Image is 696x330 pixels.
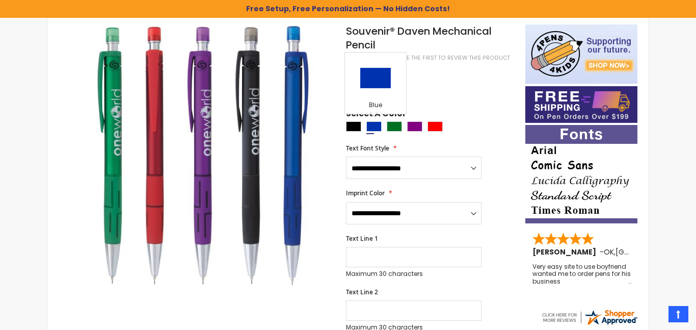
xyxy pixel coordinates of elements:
span: Text Line 2 [346,288,378,296]
div: Green [387,121,402,132]
img: font-personalization-examples [525,125,637,223]
span: [GEOGRAPHIC_DATA] [615,247,690,257]
span: Souvenir® Daven Mechanical Pencil [346,24,492,52]
div: Blue [347,101,404,111]
a: Top [668,306,688,322]
img: 4pens 4 kids [525,24,637,84]
img: Free shipping on orders over $199 [525,86,637,123]
div: Purple [407,121,422,132]
img: 4pens.com widget logo [541,308,638,326]
p: Maximum 30 characters [346,270,481,278]
span: - , [600,247,690,257]
span: [PERSON_NAME] [532,247,600,257]
a: 4pens.com certificate URL [541,320,638,328]
span: Imprint Color [346,189,385,197]
a: Be the first to review this product [403,54,510,62]
div: Red [427,121,443,132]
span: Select A Color [346,108,406,122]
div: Very easy site to use boyfriend wanted me to order pens for his business [532,263,631,285]
span: Text Line 1 [346,234,378,243]
span: Text Font Style [346,144,389,153]
div: Blue [366,121,382,132]
span: OK [604,247,614,257]
img: Souvenir® Daven Mechanical Pencil [68,23,332,288]
div: Black [346,121,361,132]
